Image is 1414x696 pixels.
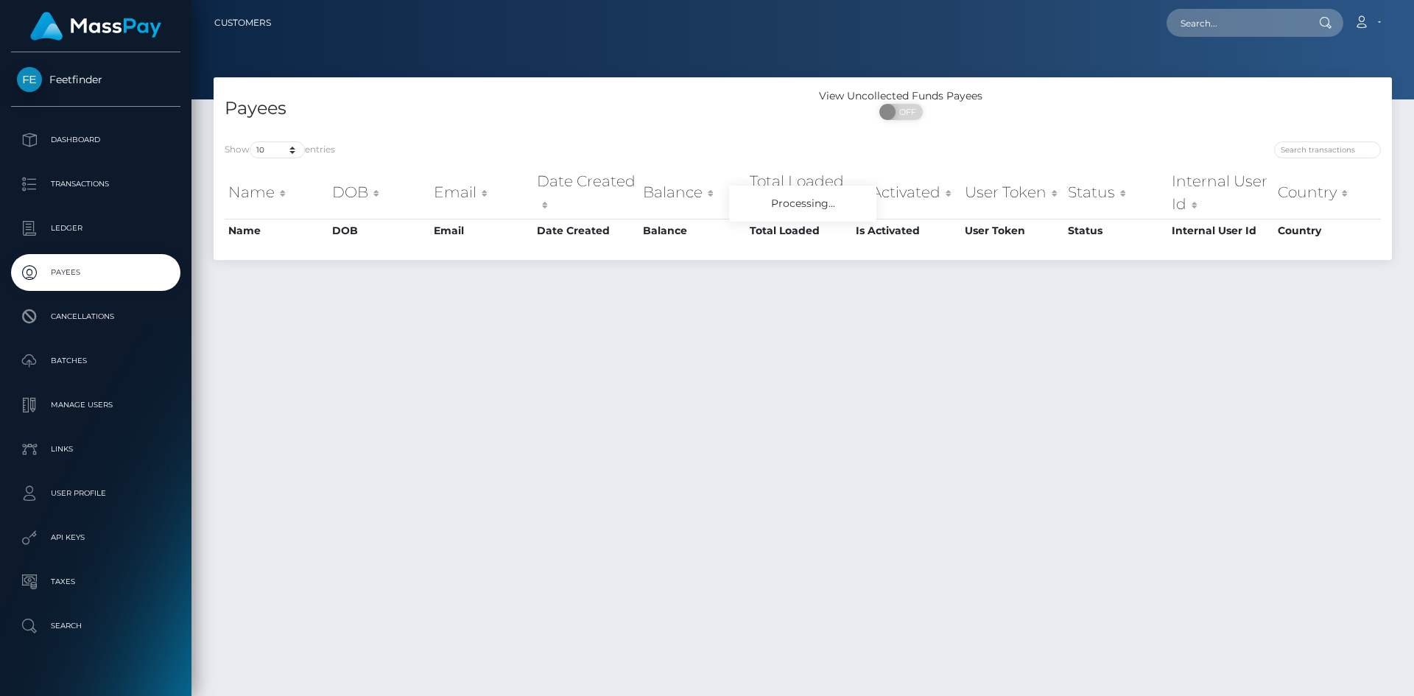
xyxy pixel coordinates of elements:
p: Links [17,438,175,460]
th: Country [1274,166,1381,219]
th: Internal User Id [1168,166,1274,219]
a: API Keys [11,519,180,556]
th: Email [430,166,533,219]
input: Search transactions [1274,141,1381,158]
select: Showentries [250,141,305,158]
label: Show entries [225,141,335,158]
p: API Keys [17,527,175,549]
span: OFF [887,104,924,120]
p: Manage Users [17,394,175,416]
a: Taxes [11,563,180,600]
th: Status [1064,166,1168,219]
a: Payees [11,254,180,291]
th: Name [225,219,328,242]
th: Is Activated [852,166,961,219]
p: Search [17,615,175,637]
input: Search... [1167,9,1305,37]
th: DOB [328,219,430,242]
a: Dashboard [11,122,180,158]
a: Batches [11,342,180,379]
p: Transactions [17,173,175,195]
th: Total Loaded [746,219,852,242]
p: Ledger [17,217,175,239]
a: Cancellations [11,298,180,335]
div: View Uncollected Funds Payees [803,88,999,104]
th: User Token [961,166,1064,219]
th: DOB [328,166,430,219]
img: MassPay Logo [30,12,161,41]
a: User Profile [11,475,180,512]
div: Processing... [729,186,876,222]
a: Transactions [11,166,180,203]
th: Email [430,219,533,242]
th: Is Activated [852,219,961,242]
p: Payees [17,261,175,284]
th: Country [1274,219,1381,242]
th: Balance [639,166,746,219]
a: Ledger [11,210,180,247]
th: Internal User Id [1168,219,1274,242]
a: Links [11,431,180,468]
th: Status [1064,219,1168,242]
th: User Token [961,219,1064,242]
th: Date Created [533,166,640,219]
a: Manage Users [11,387,180,423]
p: Taxes [17,571,175,593]
p: Cancellations [17,306,175,328]
p: User Profile [17,482,175,505]
a: Search [11,608,180,644]
th: Date Created [533,219,640,242]
span: Feetfinder [11,73,180,86]
p: Batches [17,350,175,372]
a: Customers [214,7,271,38]
th: Balance [639,219,746,242]
th: Name [225,166,328,219]
th: Total Loaded [746,166,852,219]
h4: Payees [225,96,792,122]
img: Feetfinder [17,67,42,92]
p: Dashboard [17,129,175,151]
